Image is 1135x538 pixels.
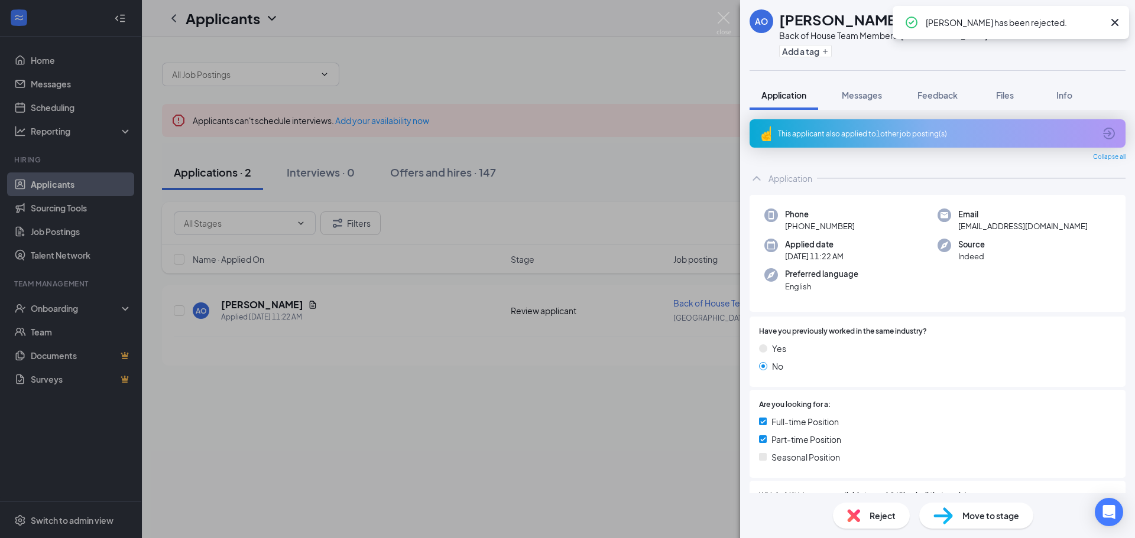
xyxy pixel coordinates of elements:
span: Collapse all [1093,152,1126,162]
div: This applicant also applied to 1 other job posting(s) [778,129,1095,139]
button: PlusAdd a tag [779,45,832,57]
div: Application [768,172,812,184]
span: Feedback [917,90,958,100]
span: Which shift(s) are you available to work? (Check all that apply) [759,490,967,501]
svg: ChevronUp [750,171,764,185]
span: Info [1056,90,1072,100]
span: Source [958,239,985,250]
svg: Plus [822,48,829,55]
span: [PHONE_NUMBER] [785,220,855,232]
div: Open Intercom Messenger [1095,498,1123,526]
span: [EMAIL_ADDRESS][DOMAIN_NAME] [958,220,1088,232]
span: No [772,360,783,373]
svg: CheckmarkCircle [904,15,919,30]
span: [DATE] 11:22 AM [785,250,844,262]
span: Application [761,90,806,100]
span: Reject [870,509,896,522]
span: Email [958,208,1088,220]
span: Full-time Position [771,415,839,428]
span: Applied date [785,239,844,250]
h1: [PERSON_NAME] [779,9,901,30]
span: Part-time Position [771,433,841,446]
span: Phone [785,208,855,220]
span: Are you looking for a: [759,399,831,410]
span: Yes [772,342,786,355]
div: Back of House Team Member at [GEOGRAPHIC_DATA] [779,30,987,41]
span: Indeed [958,250,985,262]
span: Files [996,90,1014,100]
div: [PERSON_NAME] has been rejected. [926,15,1103,30]
span: Move to stage [962,509,1019,522]
span: Seasonal Position [771,451,840,464]
span: Preferred language [785,268,858,280]
span: Messages [842,90,882,100]
span: English [785,281,858,292]
span: Have you previously worked in the same industry? [759,326,927,337]
div: AO [755,15,768,27]
svg: Cross [1108,15,1122,30]
svg: ArrowCircle [1102,126,1116,141]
